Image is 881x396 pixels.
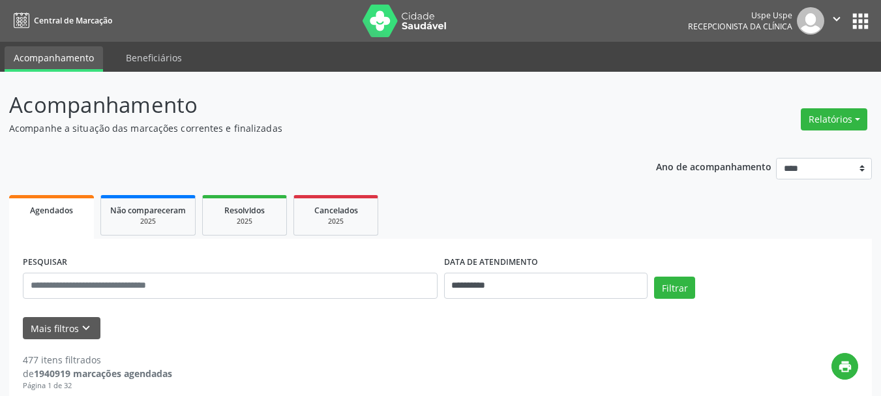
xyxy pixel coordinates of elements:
[9,89,613,121] p: Acompanhamento
[797,7,824,35] img: img
[688,21,792,32] span: Recepcionista da clínica
[23,367,172,380] div: de
[117,46,191,69] a: Beneficiários
[224,205,265,216] span: Resolvidos
[30,205,73,216] span: Agendados
[79,321,93,335] i: keyboard_arrow_down
[838,359,852,374] i: print
[9,10,112,31] a: Central de Marcação
[23,252,67,273] label: PESQUISAR
[444,252,538,273] label: DATA DE ATENDIMENTO
[829,12,844,26] i: 
[5,46,103,72] a: Acompanhamento
[314,205,358,216] span: Cancelados
[23,317,100,340] button: Mais filtroskeyboard_arrow_down
[110,205,186,216] span: Não compareceram
[656,158,771,174] p: Ano de acompanhamento
[824,7,849,35] button: 
[110,217,186,226] div: 2025
[23,380,172,391] div: Página 1 de 32
[831,353,858,380] button: print
[212,217,277,226] div: 2025
[801,108,867,130] button: Relatórios
[34,15,112,26] span: Central de Marcação
[9,121,613,135] p: Acompanhe a situação das marcações correntes e finalizadas
[849,10,872,33] button: apps
[34,367,172,380] strong: 1940919 marcações agendadas
[688,10,792,21] div: Uspe Uspe
[23,353,172,367] div: 477 itens filtrados
[654,277,695,299] button: Filtrar
[303,217,368,226] div: 2025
